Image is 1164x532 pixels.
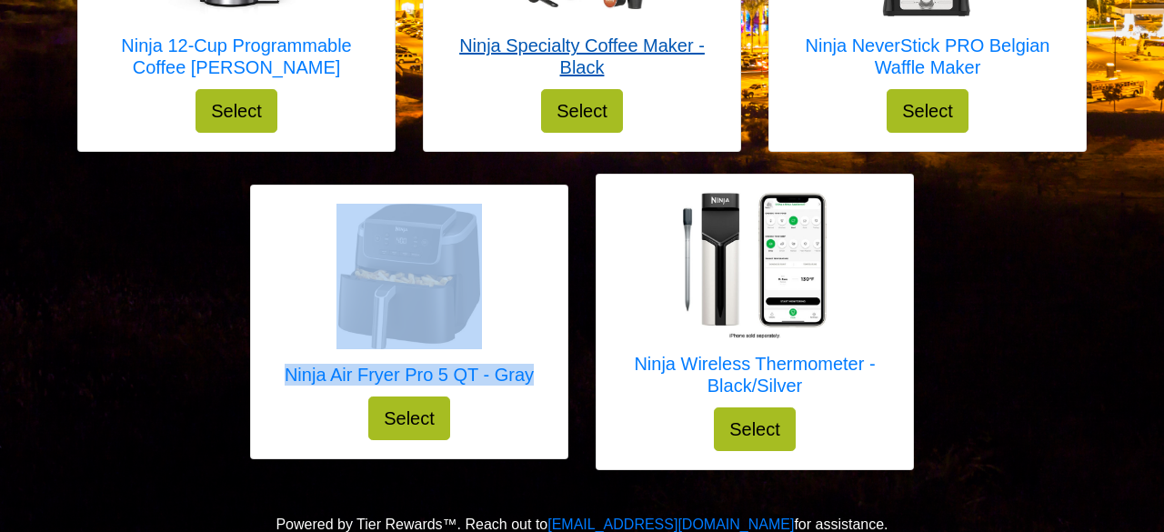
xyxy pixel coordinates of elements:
h5: Ninja Wireless Thermometer - Black/Silver [615,353,895,396]
button: Select [196,89,277,133]
a: Ninja Wireless Thermometer - Black/Silver Ninja Wireless Thermometer - Black/Silver [615,193,895,407]
button: Select [368,396,450,440]
h5: Ninja Air Fryer Pro 5 QT - Gray [285,364,534,386]
img: Ninja Air Fryer Pro 5 QT - Gray [336,204,482,349]
a: [EMAIL_ADDRESS][DOMAIN_NAME] [547,517,794,532]
h5: Ninja Specialty Coffee Maker - Black [442,35,722,78]
button: Select [714,407,796,451]
img: Ninja Wireless Thermometer - Black/Silver [682,193,828,338]
button: Select [887,89,968,133]
span: Powered by Tier Rewards™. Reach out to for assistance. [276,517,888,532]
h5: Ninja 12-Cup Programmable Coffee [PERSON_NAME] [96,35,376,78]
button: Select [541,89,623,133]
a: Ninja Air Fryer Pro 5 QT - Gray Ninja Air Fryer Pro 5 QT - Gray [285,204,534,396]
h5: Ninja NeverStick PRO Belgian Waffle Maker [788,35,1068,78]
